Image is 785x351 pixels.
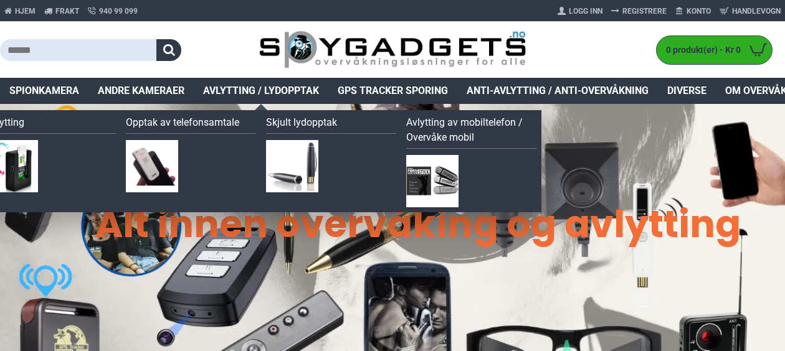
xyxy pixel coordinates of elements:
span: GPS Tracker Sporing [338,83,448,98]
span: Andre kameraer [98,83,184,98]
span: Registrere [622,6,667,17]
span: Konto [687,6,711,17]
a: Logg Inn [553,1,607,21]
img: Avlytting av mobiltelefon / Overvåke mobil [406,155,459,207]
span: 940 99 099 [99,6,138,17]
a: Avlytting av mobiltelefon / Overvåke mobil [406,115,536,149]
a: Konto [671,1,715,21]
span: Avlytting / Lydopptak [203,83,319,98]
a: Andre kameraer [88,78,194,104]
span: Handlevogn [732,6,781,17]
img: SpyGadgets.no [259,30,526,69]
span: Anti-avlytting / Anti-overvåkning [467,83,649,98]
a: Diverse [658,78,716,104]
a: Opptak av telefonsamtale [126,115,256,134]
span: Diverse [667,83,706,98]
span: Spionkamera [9,83,79,98]
a: Handlevogn [715,1,785,21]
a: Skjult lydopptak [266,115,396,134]
img: Skjult lydopptak [266,140,318,192]
span: Frakt [55,6,79,17]
span: Logg Inn [569,6,602,17]
a: 0 produkt(er) - Kr 0 [657,36,772,64]
a: Avlytting / Lydopptak [194,78,328,104]
span: 0 produkt(er) - Kr 0 [657,44,744,57]
a: GPS Tracker Sporing [328,78,457,104]
img: Opptak av telefonsamtale [126,140,178,192]
a: Registrere [607,1,671,21]
span: Hjem [15,6,36,17]
a: Anti-avlytting / Anti-overvåkning [457,78,658,104]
